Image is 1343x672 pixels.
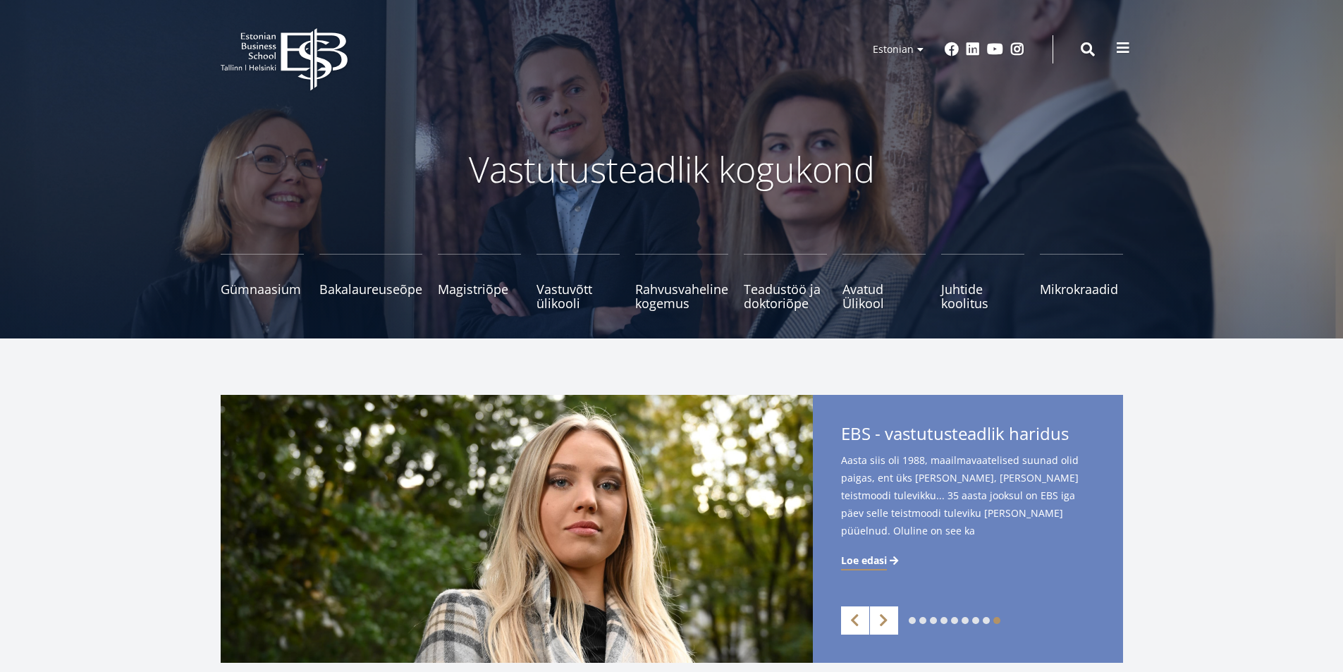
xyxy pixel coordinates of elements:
[941,254,1024,310] a: Juhtide koolitus
[966,42,980,56] a: Linkedin
[221,395,813,663] img: a
[841,451,1095,562] span: Aasta siis oli 1988, maailmavaatelised suunad olid paigas, ent üks [PERSON_NAME], [PERSON_NAME] t...
[438,254,521,310] a: Magistriõpe
[221,254,304,310] a: Gümnaasium
[930,617,937,624] a: 3
[635,282,728,310] span: Rahvusvaheline kogemus
[744,282,827,310] span: Teadustöö ja doktoriõpe
[951,617,958,624] a: 5
[993,617,1000,624] a: 9
[842,282,926,310] span: Avatud Ülikool
[885,422,1005,445] span: vastutusteadlik
[962,617,969,624] a: 6
[875,422,881,445] span: -
[941,282,1024,310] span: Juhtide koolitus
[945,42,959,56] a: Facebook
[319,282,422,296] span: Bakalaureuseõpe
[987,42,1003,56] a: Youtube
[438,282,521,296] span: Magistriõpe
[1040,254,1123,310] a: Mikrokraadid
[841,422,871,445] span: EBS
[841,554,901,568] a: Loe edasi
[319,254,422,310] a: Bakalaureuseõpe
[983,617,990,624] a: 8
[972,617,979,624] a: 7
[536,254,620,310] a: Vastuvõtt ülikooli
[842,254,926,310] a: Avatud Ülikool
[1040,282,1123,296] span: Mikrokraadid
[841,606,869,635] a: Previous
[635,254,728,310] a: Rahvusvaheline kogemus
[744,254,827,310] a: Teadustöö ja doktoriõpe
[919,617,926,624] a: 2
[841,554,887,568] span: Loe edasi
[1010,42,1024,56] a: Instagram
[909,617,916,624] a: 1
[536,282,620,310] span: Vastuvõtt ülikooli
[1009,422,1069,445] span: haridus
[940,617,948,624] a: 4
[221,282,304,296] span: Gümnaasium
[298,148,1045,190] p: Vastutusteadlik kogukond
[870,606,898,635] a: Next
